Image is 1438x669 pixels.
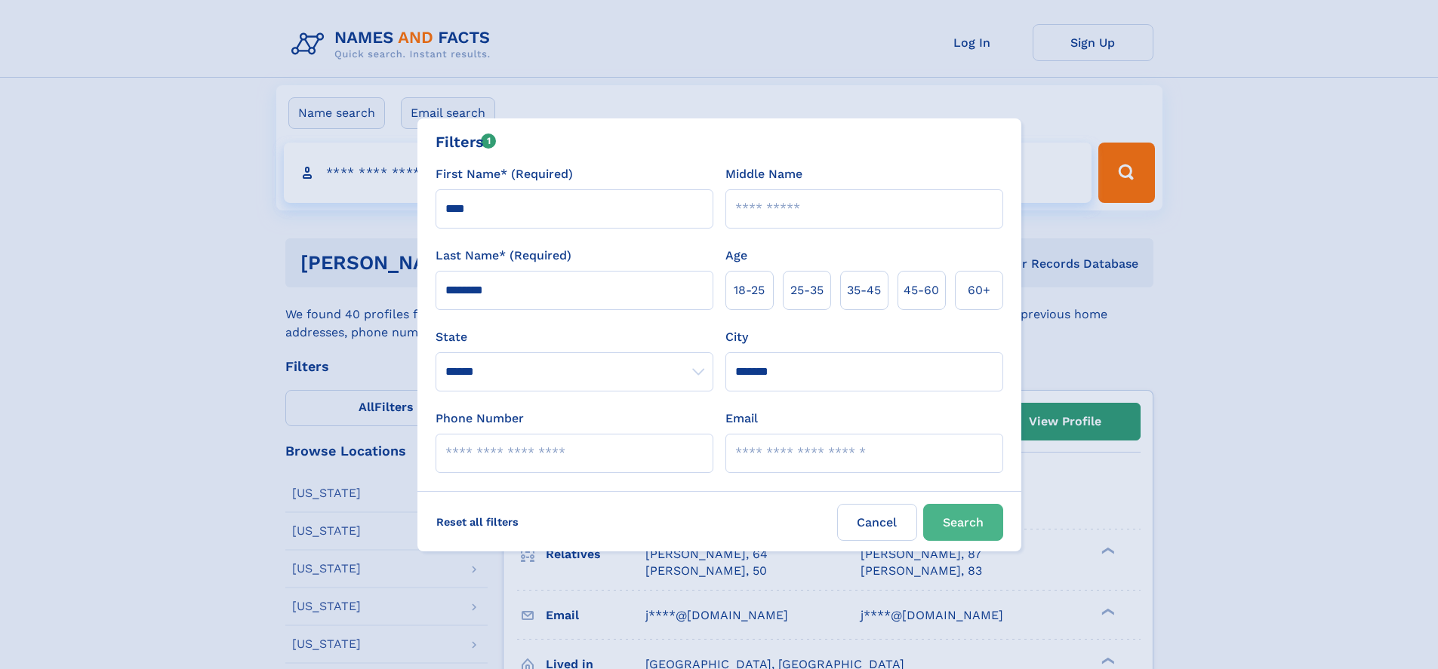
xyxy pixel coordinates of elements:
span: 60+ [968,281,990,299]
label: Middle Name [725,165,802,183]
span: 35‑45 [847,281,881,299]
label: Cancel [837,504,917,541]
div: Filters [436,130,497,153]
span: 25‑35 [790,281,824,299]
label: State [436,328,713,346]
span: 18‑25 [734,281,765,299]
label: Email [725,410,758,428]
label: Age [725,247,747,265]
label: Phone Number [436,410,524,428]
label: Reset all filters [426,504,528,540]
button: Search [923,504,1003,541]
label: Last Name* (Required) [436,247,571,265]
label: First Name* (Required) [436,165,573,183]
label: City [725,328,748,346]
span: 45‑60 [904,281,939,299]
